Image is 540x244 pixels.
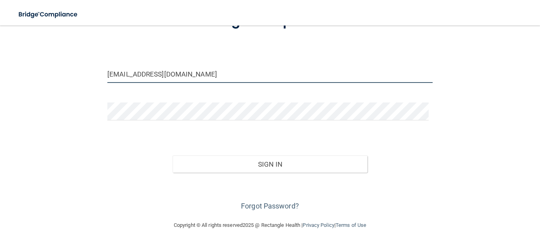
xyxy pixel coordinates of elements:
a: Privacy Policy [303,222,334,228]
div: Copyright © All rights reserved 2025 @ Rectangle Health | | [125,213,415,238]
a: Forgot Password? [241,202,299,210]
button: Sign In [173,155,368,173]
img: bridge_compliance_login_screen.278c3ca4.svg [12,6,85,23]
input: Email [107,65,433,83]
a: Terms of Use [336,222,366,228]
